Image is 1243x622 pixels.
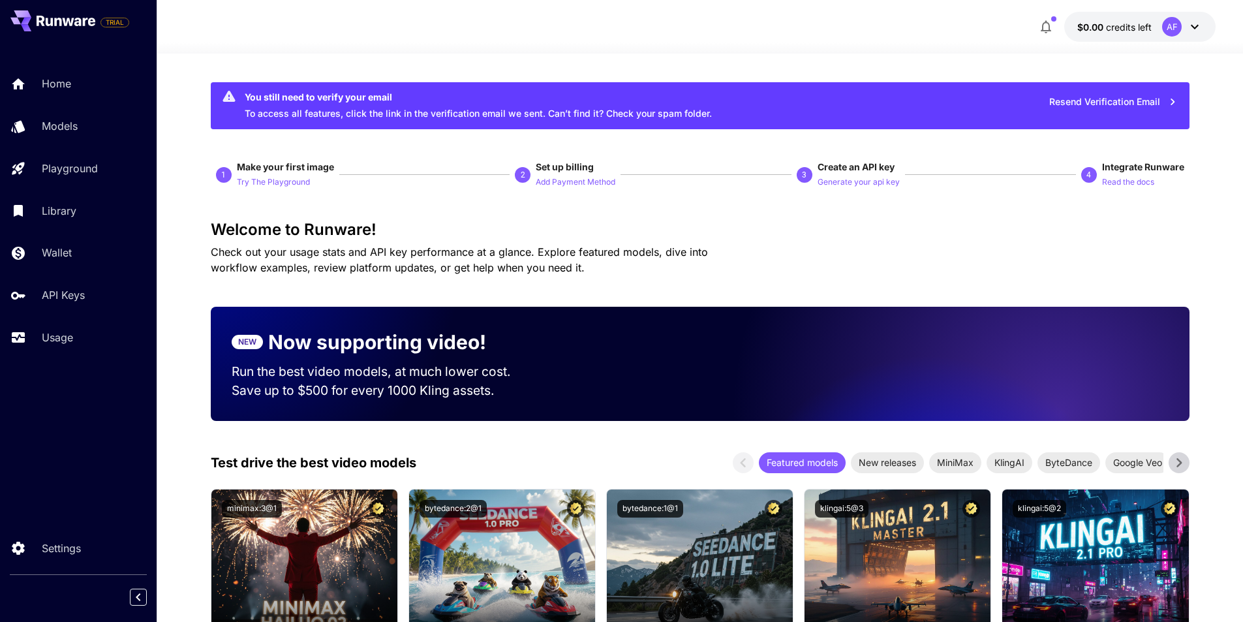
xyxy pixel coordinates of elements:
[1042,89,1184,116] button: Resend Verification Email
[237,176,310,189] p: Try The Playground
[617,500,683,518] button: bytedance:1@1
[765,500,782,518] button: Certified Model – Vetted for best performance and includes a commercial license.
[1102,161,1184,172] span: Integrate Runware
[232,362,536,381] p: Run the best video models, at much lower cost.
[140,585,157,609] div: Collapse sidebar
[211,221,1189,239] h3: Welcome to Runware!
[1162,17,1182,37] div: AF
[42,245,72,260] p: Wallet
[536,174,615,189] button: Add Payment Method
[1037,452,1100,473] div: ByteDance
[818,176,900,189] p: Generate your api key
[1064,12,1216,42] button: $0.00AF
[929,452,981,473] div: MiniMax
[1013,500,1066,518] button: klingai:5@2
[42,287,85,303] p: API Keys
[232,381,536,400] p: Save up to $500 for every 1000 Kling assets.
[130,589,147,606] button: Collapse sidebar
[369,500,387,518] button: Certified Model – Vetted for best performance and includes a commercial license.
[237,174,310,189] button: Try The Playground
[536,161,594,172] span: Set up billing
[42,76,71,91] p: Home
[567,500,585,518] button: Certified Model – Vetted for best performance and includes a commercial license.
[815,500,868,518] button: klingai:5@3
[987,456,1032,469] span: KlingAI
[987,452,1032,473] div: KlingAI
[818,161,895,172] span: Create an API key
[1086,169,1091,181] p: 4
[962,500,980,518] button: Certified Model – Vetted for best performance and includes a commercial license.
[42,161,98,176] p: Playground
[222,500,282,518] button: minimax:3@1
[536,176,615,189] p: Add Payment Method
[1105,452,1170,473] div: Google Veo
[211,453,416,473] p: Test drive the best video models
[1102,176,1154,189] p: Read the docs
[420,500,487,518] button: bytedance:2@1
[221,169,226,181] p: 1
[238,336,256,348] p: NEW
[211,245,708,274] span: Check out your usage stats and API key performance at a glance. Explore featured models, dive int...
[1077,22,1106,33] span: $0.00
[100,14,129,30] span: Add your payment card to enable full platform functionality.
[1077,20,1152,34] div: $0.00
[802,169,806,181] p: 3
[818,174,900,189] button: Generate your api key
[42,203,76,219] p: Library
[1037,456,1100,469] span: ByteDance
[1105,456,1170,469] span: Google Veo
[268,328,486,357] p: Now supporting video!
[245,86,712,125] div: To access all features, click the link in the verification email we sent. Can’t find it? Check yo...
[851,452,924,473] div: New releases
[1161,500,1178,518] button: Certified Model – Vetted for best performance and includes a commercial license.
[929,456,981,469] span: MiniMax
[245,90,712,104] div: You still need to verify your email
[759,452,846,473] div: Featured models
[1102,174,1154,189] button: Read the docs
[521,169,525,181] p: 2
[42,540,81,556] p: Settings
[101,18,129,27] span: TRIAL
[237,161,334,172] span: Make your first image
[851,456,924,469] span: New releases
[42,118,78,134] p: Models
[1106,22,1152,33] span: credits left
[42,330,73,345] p: Usage
[759,456,846,469] span: Featured models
